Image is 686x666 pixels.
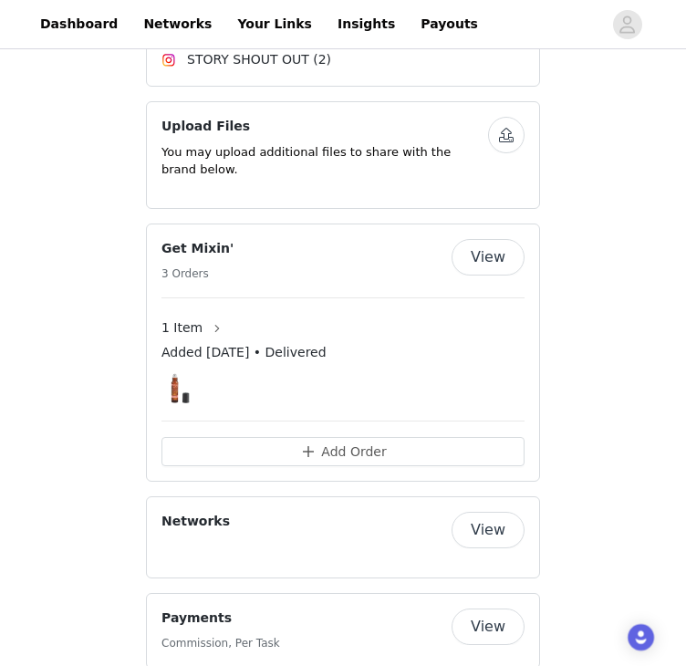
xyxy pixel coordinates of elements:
[146,224,540,482] div: Get Mixin'
[628,624,654,650] div: Open Intercom Messenger
[161,53,176,68] img: Instagram Icon
[327,4,406,45] a: Insights
[452,609,525,645] button: View
[187,50,331,69] span: STORY SHOUT OUT (2)
[452,512,525,548] button: View
[161,239,234,258] h4: Get Mixin'
[161,343,327,362] span: Added [DATE] • Delivered
[161,318,203,338] span: 1 Item
[29,4,129,45] a: Dashboard
[161,635,280,651] h5: Commission, Per Task
[226,4,323,45] a: Your Links
[161,369,199,407] img: Liquid Gold
[161,143,488,179] p: You may upload additional files to share with the brand below.
[161,117,488,136] h4: Upload Files
[161,512,230,531] h4: Networks
[146,496,540,578] div: Networks
[452,239,525,276] button: View
[618,10,636,39] div: avatar
[410,4,489,45] a: Payouts
[161,265,234,282] h5: 3 Orders
[132,4,223,45] a: Networks
[161,437,525,466] button: Add Order
[161,609,280,628] h4: Payments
